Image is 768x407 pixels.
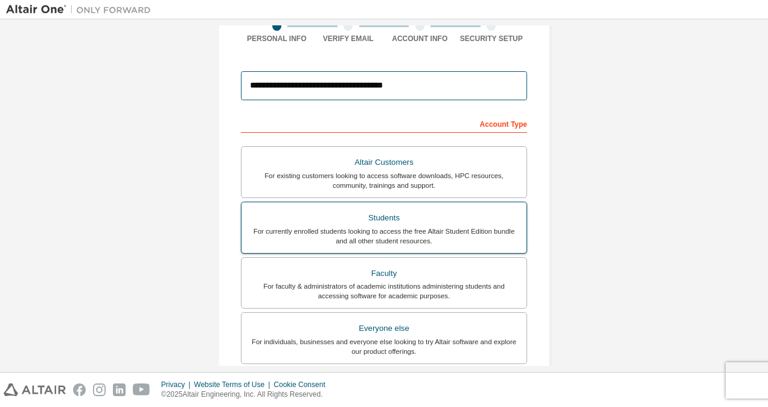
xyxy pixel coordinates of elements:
[274,380,332,389] div: Cookie Consent
[249,337,519,356] div: For individuals, businesses and everyone else looking to try Altair software and explore our prod...
[249,226,519,246] div: For currently enrolled students looking to access the free Altair Student Edition bundle and all ...
[4,383,66,396] img: altair_logo.svg
[249,265,519,282] div: Faculty
[249,320,519,337] div: Everyone else
[161,380,194,389] div: Privacy
[241,34,313,43] div: Personal Info
[161,389,333,400] p: © 2025 Altair Engineering, Inc. All Rights Reserved.
[313,34,385,43] div: Verify Email
[73,383,86,396] img: facebook.svg
[93,383,106,396] img: instagram.svg
[249,281,519,301] div: For faculty & administrators of academic institutions administering students and accessing softwa...
[194,380,274,389] div: Website Terms of Use
[384,34,456,43] div: Account Info
[249,154,519,171] div: Altair Customers
[133,383,150,396] img: youtube.svg
[113,383,126,396] img: linkedin.svg
[249,210,519,226] div: Students
[249,171,519,190] div: For existing customers looking to access software downloads, HPC resources, community, trainings ...
[456,34,528,43] div: Security Setup
[6,4,157,16] img: Altair One
[241,114,527,133] div: Account Type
